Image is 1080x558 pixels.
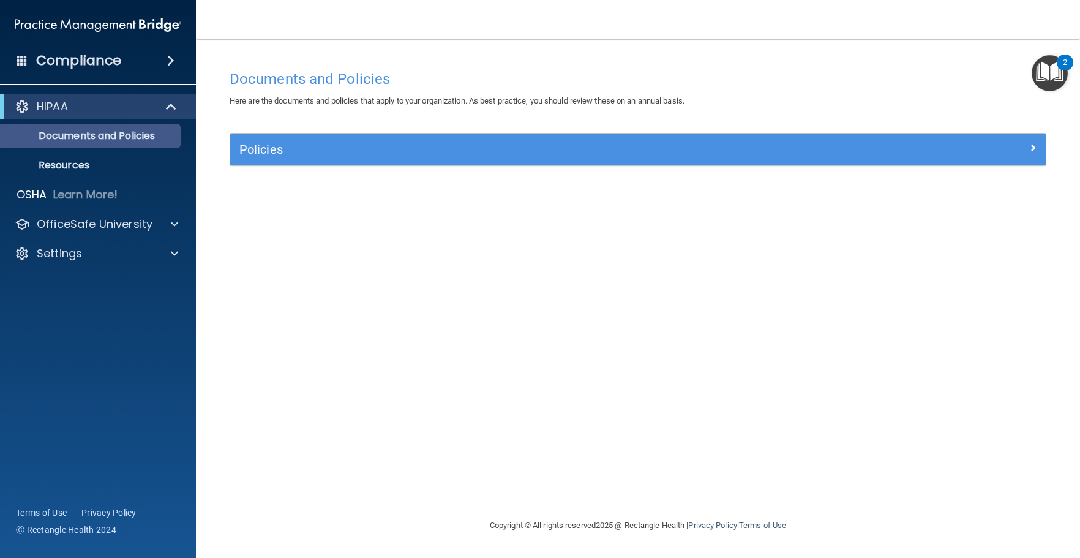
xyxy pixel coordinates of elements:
span: Ⓒ Rectangle Health 2024 [16,524,116,536]
div: 2 [1063,62,1067,78]
h4: Documents and Policies [230,71,1046,87]
a: OfficeSafe University [15,217,178,232]
h4: Compliance [36,52,121,69]
p: OfficeSafe University [37,217,152,232]
a: Privacy Policy [81,507,137,519]
a: Terms of Use [16,507,67,519]
p: OSHA [17,187,47,202]
h5: Policies [239,143,833,156]
div: Copyright © All rights reserved 2025 @ Rectangle Health | | [414,506,861,545]
a: HIPAA [15,99,178,114]
a: Settings [15,246,178,261]
p: Settings [37,246,82,261]
p: HIPAA [37,99,68,114]
span: Here are the documents and policies that apply to your organization. As best practice, you should... [230,96,684,105]
a: Policies [239,140,1037,159]
a: Terms of Use [739,521,786,530]
a: Privacy Policy [688,521,737,530]
p: Learn More! [53,187,118,202]
p: Documents and Policies [8,130,175,142]
button: Open Resource Center, 2 new notifications [1032,55,1068,91]
img: PMB logo [15,13,181,37]
p: Resources [8,159,175,172]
